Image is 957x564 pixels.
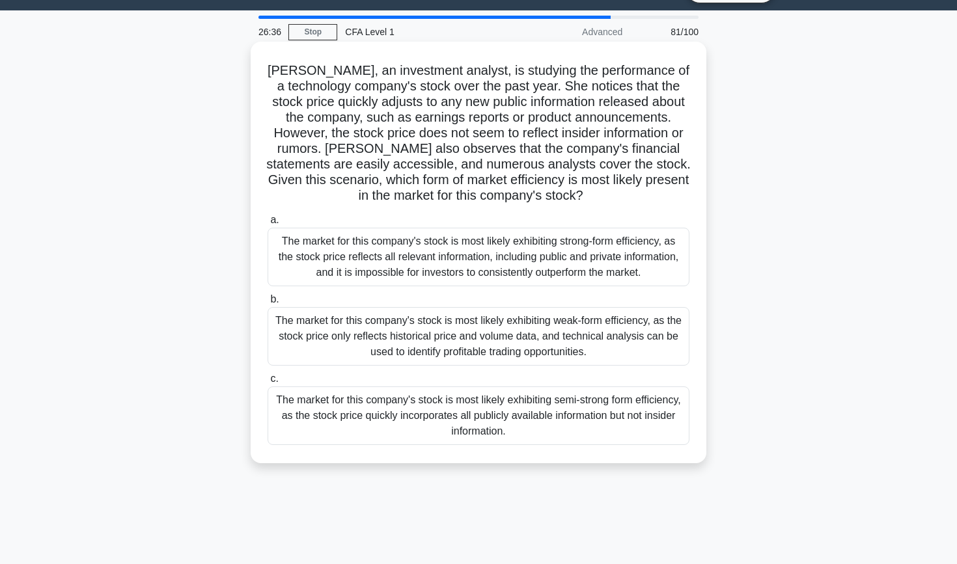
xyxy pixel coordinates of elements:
div: The market for this company's stock is most likely exhibiting weak-form efficiency, as the stock ... [268,307,689,366]
div: CFA Level 1 [337,19,516,45]
h5: [PERSON_NAME], an investment analyst, is studying the performance of a technology company's stock... [266,62,691,204]
div: The market for this company's stock is most likely exhibiting semi-strong form efficiency, as the... [268,386,689,445]
div: Advanced [516,19,630,45]
span: c. [270,373,278,384]
span: b. [270,293,279,304]
div: 26:36 [251,19,288,45]
span: a. [270,214,279,225]
div: 81/100 [630,19,706,45]
div: The market for this company's stock is most likely exhibiting strong-form efficiency, as the stoc... [268,228,689,286]
a: Stop [288,24,337,40]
